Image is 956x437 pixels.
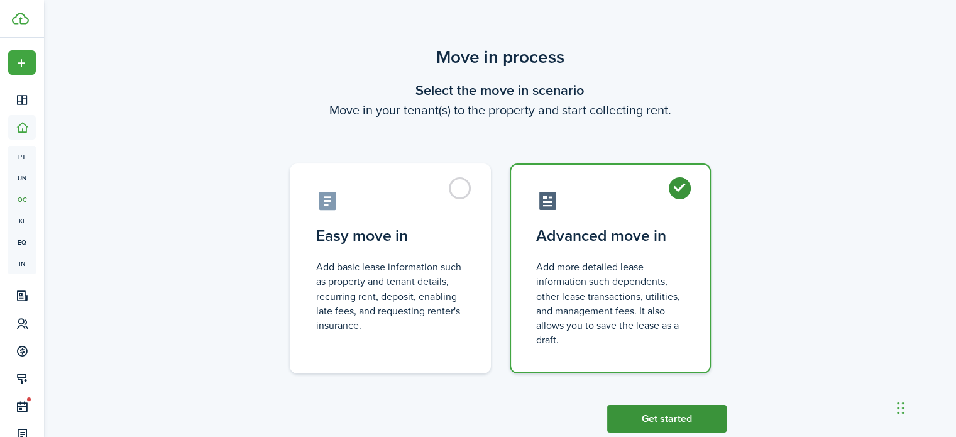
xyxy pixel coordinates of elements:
button: Open menu [8,50,36,75]
img: TenantCloud [12,13,29,25]
control-radio-card-title: Easy move in [316,224,464,247]
a: un [8,167,36,189]
control-radio-card-title: Advanced move in [536,224,684,247]
button: Get started [607,405,727,433]
a: pt [8,146,36,167]
a: oc [8,189,36,210]
wizard-step-header-title: Select the move in scenario [274,80,727,101]
iframe: Chat Widget [893,377,956,437]
scenario-title: Move in process [274,44,727,70]
wizard-step-header-description: Move in your tenant(s) to the property and start collecting rent. [274,101,727,119]
a: in [8,253,36,274]
a: kl [8,210,36,231]
div: Drag [897,389,904,427]
control-radio-card-description: Add basic lease information such as property and tenant details, recurring rent, deposit, enablin... [316,260,464,333]
a: eq [8,231,36,253]
control-radio-card-description: Add more detailed lease information such dependents, other lease transactions, utilities, and man... [536,260,684,347]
